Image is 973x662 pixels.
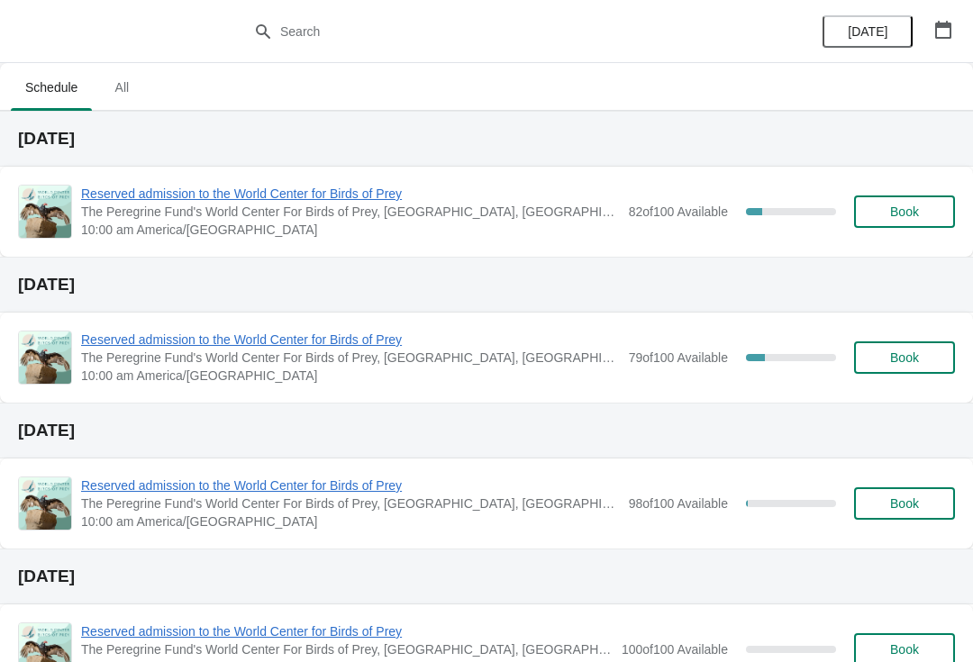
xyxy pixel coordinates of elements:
[18,422,955,440] h2: [DATE]
[81,331,620,349] span: Reserved admission to the World Center for Birds of Prey
[18,567,955,585] h2: [DATE]
[890,350,919,365] span: Book
[81,221,620,239] span: 10:00 am America/[GEOGRAPHIC_DATA]
[81,494,620,512] span: The Peregrine Fund's World Center For Birds of Prey, [GEOGRAPHIC_DATA], [GEOGRAPHIC_DATA], [US_ST...
[629,204,728,219] span: 82 of 100 Available
[854,487,955,520] button: Book
[890,204,919,219] span: Book
[890,496,919,511] span: Book
[279,15,730,48] input: Search
[19,186,71,238] img: Reserved admission to the World Center for Birds of Prey | The Peregrine Fund's World Center For ...
[629,350,728,365] span: 79 of 100 Available
[848,24,887,39] span: [DATE]
[81,476,620,494] span: Reserved admission to the World Center for Birds of Prey
[81,203,620,221] span: The Peregrine Fund's World Center For Birds of Prey, [GEOGRAPHIC_DATA], [GEOGRAPHIC_DATA], [US_ST...
[81,349,620,367] span: The Peregrine Fund's World Center For Birds of Prey, [GEOGRAPHIC_DATA], [GEOGRAPHIC_DATA], [US_ST...
[81,640,613,658] span: The Peregrine Fund's World Center For Birds of Prey, [GEOGRAPHIC_DATA], [GEOGRAPHIC_DATA], [US_ST...
[81,622,613,640] span: Reserved admission to the World Center for Birds of Prey
[11,71,92,104] span: Schedule
[81,367,620,385] span: 10:00 am America/[GEOGRAPHIC_DATA]
[18,130,955,148] h2: [DATE]
[81,512,620,531] span: 10:00 am America/[GEOGRAPHIC_DATA]
[890,642,919,657] span: Book
[81,185,620,203] span: Reserved admission to the World Center for Birds of Prey
[854,195,955,228] button: Book
[629,496,728,511] span: 98 of 100 Available
[18,276,955,294] h2: [DATE]
[19,477,71,530] img: Reserved admission to the World Center for Birds of Prey | The Peregrine Fund's World Center For ...
[19,331,71,384] img: Reserved admission to the World Center for Birds of Prey | The Peregrine Fund's World Center For ...
[823,15,913,48] button: [DATE]
[854,341,955,374] button: Book
[622,642,728,657] span: 100 of 100 Available
[99,71,144,104] span: All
